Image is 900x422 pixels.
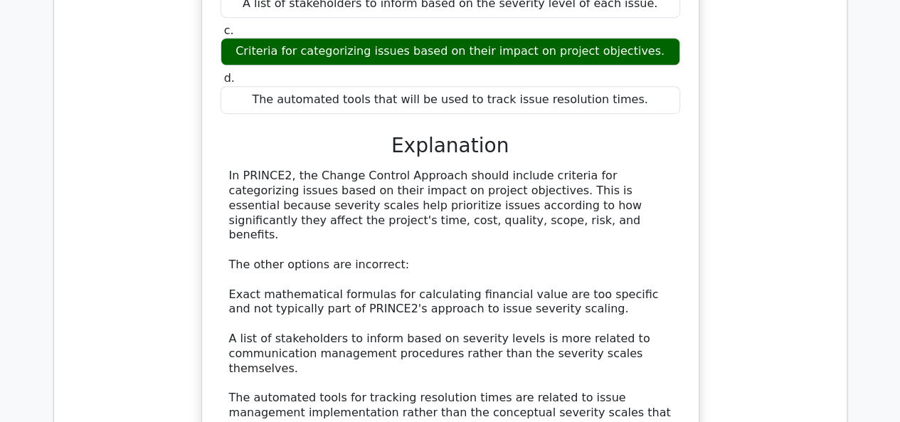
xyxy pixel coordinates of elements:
h3: Explanation [229,134,672,158]
div: Criteria for categorizing issues based on their impact on project objectives. [221,38,680,65]
span: d. [224,71,235,85]
div: The automated tools that will be used to track issue resolution times. [221,86,680,114]
span: c. [224,23,234,37]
